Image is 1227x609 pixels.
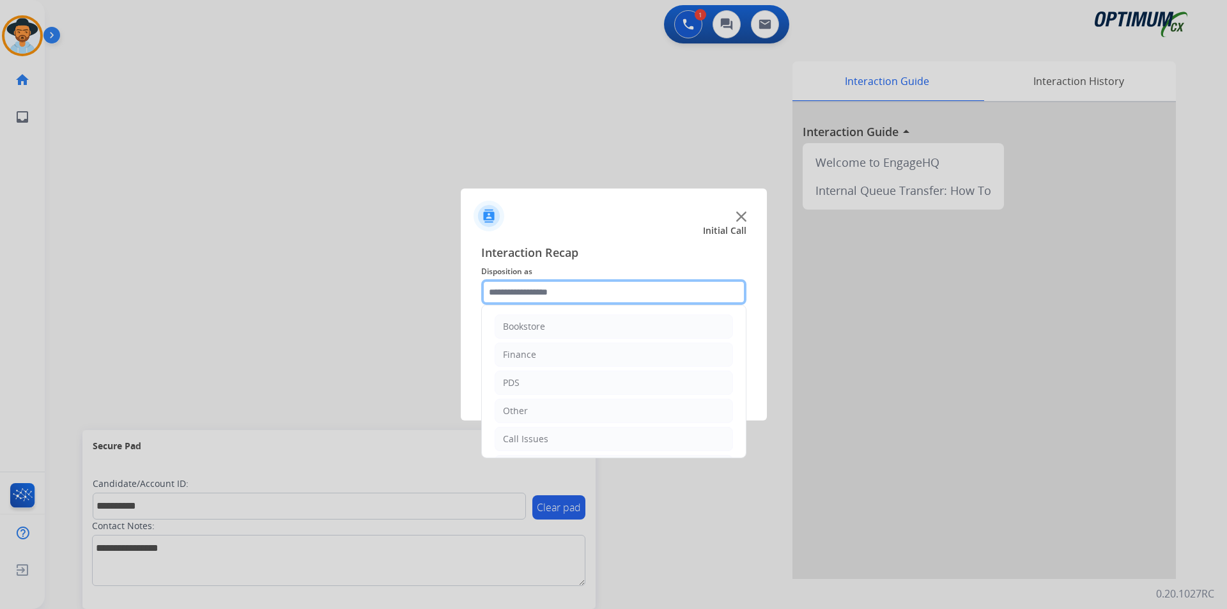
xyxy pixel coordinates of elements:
span: Interaction Recap [481,243,746,264]
div: Other [503,405,528,417]
span: Initial Call [703,224,746,237]
div: PDS [503,376,520,389]
div: Finance [503,348,536,361]
div: Bookstore [503,320,545,333]
img: contactIcon [474,201,504,231]
span: Disposition as [481,264,746,279]
p: 0.20.1027RC [1156,586,1214,601]
div: Call Issues [503,433,548,445]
